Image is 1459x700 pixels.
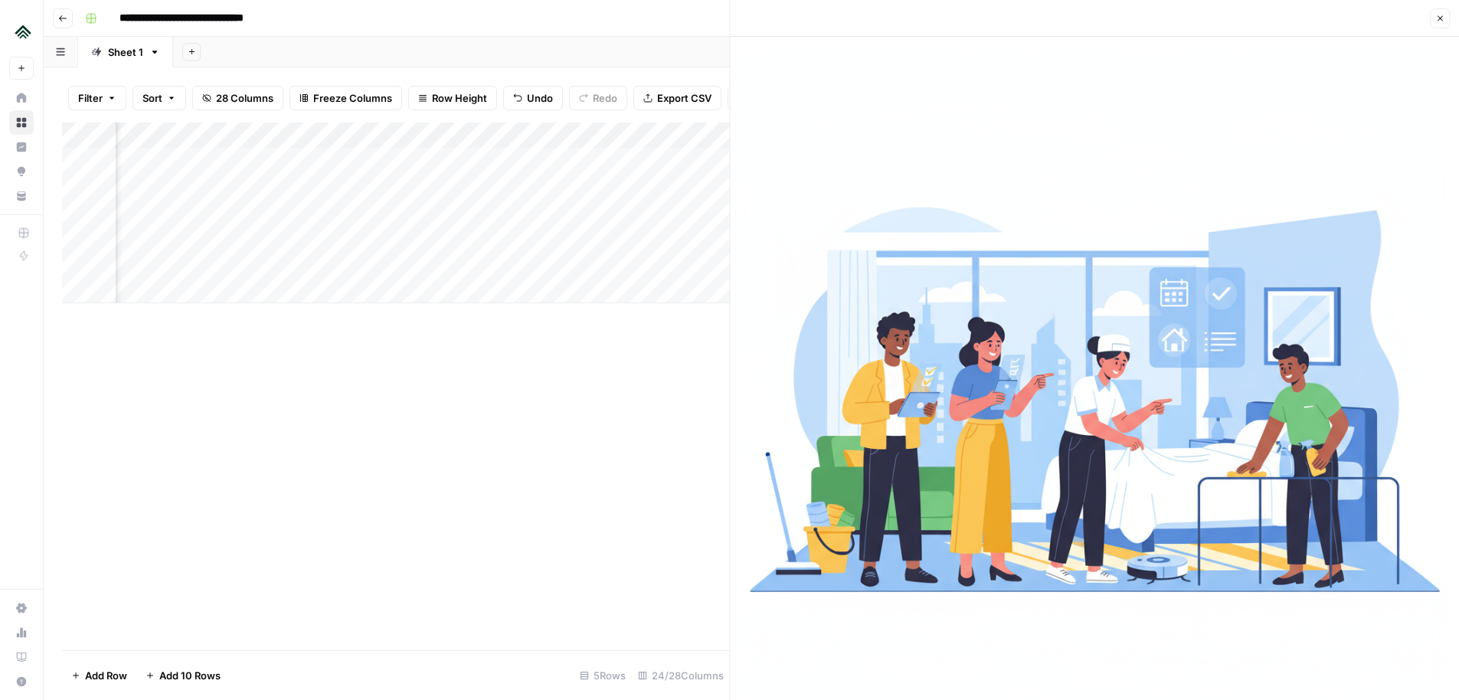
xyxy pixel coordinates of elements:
div: 5 Rows [574,663,632,688]
a: Learning Hub [9,645,34,669]
button: Add 10 Rows [136,663,230,688]
a: Home [9,86,34,110]
span: Add Row [85,668,127,683]
span: Sort [142,90,162,106]
button: Sort [132,86,186,110]
a: Browse [9,110,34,135]
button: 28 Columns [192,86,283,110]
button: Undo [503,86,563,110]
div: 24/28 Columns [632,663,730,688]
button: Help + Support [9,669,34,694]
div: Sheet 1 [108,44,143,60]
span: Add 10 Rows [159,668,221,683]
a: Sheet 1 [78,37,173,67]
button: Export CSV [633,86,721,110]
button: Row Height [408,86,497,110]
span: Row Height [432,90,487,106]
a: Usage [9,620,34,645]
button: Workspace: Uplisting [9,12,34,51]
button: Freeze Columns [290,86,402,110]
span: Redo [593,90,617,106]
span: 28 Columns [216,90,273,106]
button: Add Row [62,663,136,688]
span: Freeze Columns [313,90,392,106]
a: Settings [9,596,34,620]
a: Your Data [9,184,34,208]
a: Insights [9,135,34,159]
span: Undo [527,90,553,106]
a: Opportunities [9,159,34,184]
button: Redo [569,86,627,110]
button: Filter [68,86,126,110]
img: Uplisting Logo [9,18,37,45]
span: Filter [78,90,103,106]
span: Export CSV [657,90,712,106]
